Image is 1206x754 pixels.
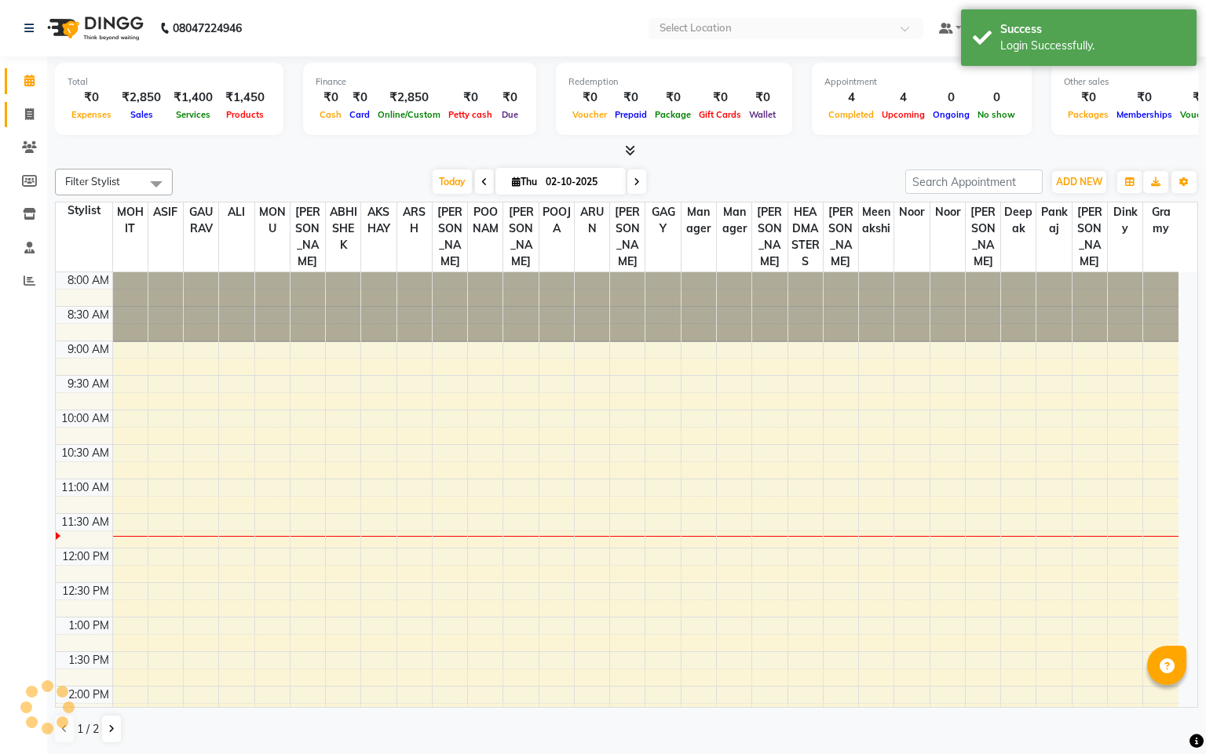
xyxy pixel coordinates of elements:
[929,109,974,120] span: Ongoing
[56,202,112,219] div: Stylist
[1000,38,1185,54] div: Login Successfully.
[966,202,1000,271] span: [PERSON_NAME]
[1036,202,1071,239] span: Pankaj
[113,202,148,239] span: MOHIT
[65,175,120,188] span: Filter Stylist
[40,6,148,50] img: logo
[824,75,1019,89] div: Appointment
[651,89,695,107] div: ₹0
[1108,202,1142,239] span: Dinky
[316,89,345,107] div: ₹0
[64,376,112,392] div: 9:30 AM
[255,202,290,239] span: MONU
[173,6,242,50] b: 08047224946
[1113,109,1176,120] span: Memberships
[58,514,112,530] div: 11:30 AM
[682,202,716,239] span: Manager
[541,170,619,194] input: 2025-10-02
[974,89,1019,107] div: 0
[1073,202,1107,271] span: [PERSON_NAME]
[496,89,524,107] div: ₹0
[878,89,929,107] div: 4
[222,109,268,120] span: Products
[610,202,645,271] span: [PERSON_NAME]
[374,89,444,107] div: ₹2,850
[1143,202,1179,239] span: Gramy
[316,109,345,120] span: Cash
[1113,89,1176,107] div: ₹0
[374,109,444,120] span: Online/Custom
[859,202,894,239] span: Meenakshi
[326,202,360,255] span: ABHISHEK
[433,202,467,271] span: [PERSON_NAME]
[316,75,524,89] div: Finance
[695,109,745,120] span: Gift Cards
[878,109,929,120] span: Upcoming
[58,479,112,496] div: 11:00 AM
[824,202,858,271] span: [PERSON_NAME]
[611,89,651,107] div: ₹0
[361,202,396,239] span: AKSHAY
[575,202,609,239] span: ARUN
[77,721,99,738] span: 1 / 2
[695,89,745,107] div: ₹0
[568,75,780,89] div: Redemption
[58,410,112,427] div: 10:00 AM
[65,617,112,634] div: 1:00 PM
[468,202,502,239] span: POONAM
[68,109,115,120] span: Expenses
[1052,171,1106,193] button: ADD NEW
[172,109,214,120] span: Services
[65,687,112,703] div: 2:00 PM
[345,109,374,120] span: Card
[65,652,112,668] div: 1:30 PM
[167,89,219,107] div: ₹1,400
[397,202,432,239] span: ARSH
[184,202,218,239] span: GAURAV
[1001,202,1036,239] span: Deepak
[568,89,611,107] div: ₹0
[68,89,115,107] div: ₹0
[148,202,183,222] span: ASIF
[752,202,787,271] span: [PERSON_NAME]
[611,109,651,120] span: Prepaid
[660,20,732,36] div: Select Location
[930,202,965,222] span: Noor
[58,445,112,461] div: 10:30 AM
[345,89,374,107] div: ₹0
[219,202,254,222] span: ALI
[717,202,751,239] span: Manager
[444,109,496,120] span: Petty cash
[745,89,780,107] div: ₹0
[1064,89,1113,107] div: ₹0
[905,169,1043,194] input: Search Appointment
[64,307,112,323] div: 8:30 AM
[68,75,271,89] div: Total
[645,202,680,239] span: GAGY
[503,202,538,271] span: [PERSON_NAME]
[126,109,157,120] span: Sales
[651,109,695,120] span: Package
[1056,176,1102,188] span: ADD NEW
[59,583,112,599] div: 12:30 PM
[1000,21,1185,38] div: Success
[219,89,271,107] div: ₹1,450
[291,202,325,271] span: [PERSON_NAME]
[433,169,472,194] span: Today
[824,109,878,120] span: Completed
[929,89,974,107] div: 0
[64,341,112,358] div: 9:00 AM
[444,89,496,107] div: ₹0
[568,109,611,120] span: Voucher
[824,89,878,107] div: 4
[498,109,522,120] span: Due
[59,548,112,565] div: 12:00 PM
[1064,109,1113,120] span: Packages
[64,272,112,289] div: 8:00 AM
[788,202,823,271] span: HEADMASTERS
[894,202,929,222] span: Noor
[508,176,541,188] span: Thu
[745,109,780,120] span: Wallet
[974,109,1019,120] span: No show
[539,202,574,239] span: POOJA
